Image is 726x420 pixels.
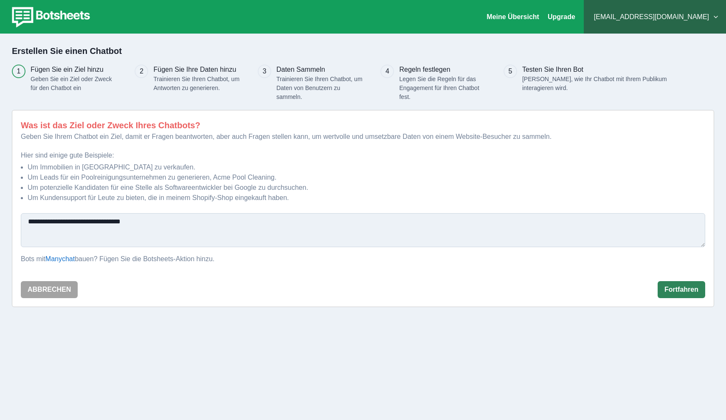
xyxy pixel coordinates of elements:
[31,65,118,75] h3: Fügen Sie ein Ziel hinzu
[276,65,363,75] h3: Daten Sammeln
[487,13,539,20] a: Meine Übersicht
[12,46,714,56] h2: Erstellen Sie einen Chatbot
[508,66,512,76] div: 5
[276,75,363,101] p: Trainieren Sie Ihren Chatbot, um Daten von Benutzern zu sammeln.
[399,65,486,75] h3: Regeln festlegen
[399,75,486,101] p: Legen Sie die Regeln für das Engagement für Ihren Chatbot fest.
[153,75,240,93] p: Trainieren Sie Ihren Chatbot, um Antworten zu generieren.
[7,5,93,29] img: botsheets-logo.png
[28,193,705,203] li: Um Kundensupport für Leute zu bieten, die in meinem Shopify-Shop eingekauft haben.
[140,66,144,76] div: 2
[386,66,389,76] div: 4
[522,75,680,93] p: [PERSON_NAME], wie Ihr Chatbot mit Ihrem Publikum interagieren wird.
[21,132,705,142] p: Geben Sie Ihrem Chatbot ein Ziel, damit er Fragen beantworten, aber auch Fragen stellen kann, um ...
[522,65,680,75] h3: Testen Sie Ihren Bot
[12,65,714,101] div: Fortschritt
[28,172,705,183] li: Um Leads für ein Poolreinigungsunternehmen zu generieren, Acme Pool Cleaning.
[263,66,267,76] div: 3
[31,75,118,93] p: Geben Sie ein Ziel oder Zweck für den Chatbot ein
[591,8,719,25] button: [EMAIL_ADDRESS][DOMAIN_NAME]
[28,162,705,172] li: Um Immobilien in [GEOGRAPHIC_DATA] zu verkaufen.
[45,255,75,262] a: Manychat
[28,183,705,193] li: Um potenzielle Kandidaten für eine Stelle als Softwareentwickler bei Google zu durchsuchen.
[548,13,575,20] a: Upgrade
[21,254,705,264] p: Bots mit bauen ? Fügen Sie die Botsheets-Aktion hinzu.
[658,281,705,298] button: Fortfahren
[153,65,240,75] h3: Fügen Sie Ihre Daten hinzu
[21,119,705,132] p: Was ist das Ziel oder Zweck Ihres Chatbots?
[17,66,21,76] div: 1
[21,281,78,298] button: ABBRECHEN
[21,150,705,161] p: Hier sind einige gute Beispiele:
